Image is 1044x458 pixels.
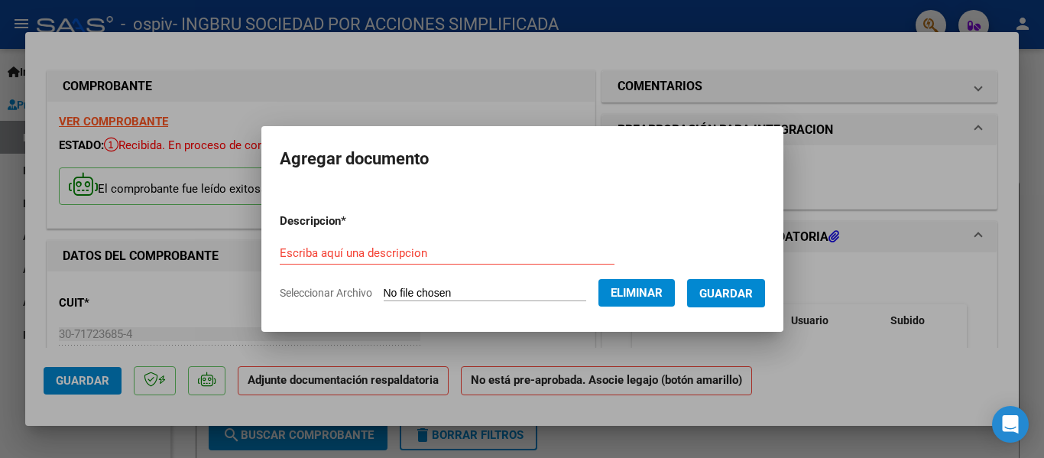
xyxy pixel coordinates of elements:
[992,406,1029,443] div: Open Intercom Messenger
[280,287,372,299] span: Seleccionar Archivo
[280,145,765,174] h2: Agregar documento
[280,213,426,230] p: Descripcion
[598,279,675,307] button: Eliminar
[699,287,753,300] span: Guardar
[611,286,663,300] span: Eliminar
[687,279,765,307] button: Guardar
